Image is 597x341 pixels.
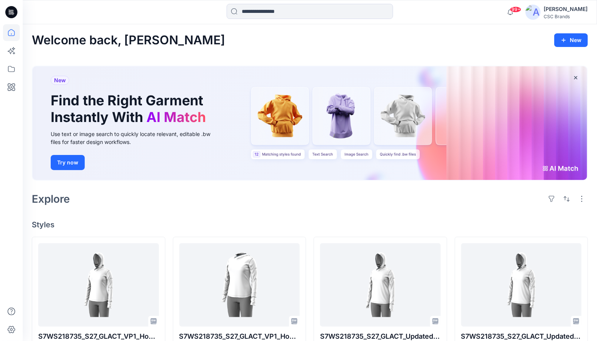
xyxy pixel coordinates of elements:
div: CSC Brands [544,14,588,19]
span: AI Match [146,109,206,125]
a: S7WS218735_S27_GLACT_VP1_Hood UP [38,243,159,327]
div: [PERSON_NAME] [544,5,588,14]
h1: Find the Right Garment Instantly With [51,92,210,125]
h4: Styles [32,220,588,229]
span: 99+ [510,6,521,13]
img: avatar [525,5,541,20]
span: New [54,76,66,85]
h2: Welcome back, [PERSON_NAME] [32,33,225,47]
button: Try now [51,155,85,170]
a: S7WS218735_S27_GLACT_Updated_VP1_Hood UP [461,243,582,327]
button: New [554,33,588,47]
a: S7WS218735_S27_GLACT_Updated_VP1_NCL_opt [320,243,441,327]
div: Use text or image search to quickly locate relevant, editable .bw files for faster design workflows. [51,130,221,146]
a: S7WS218735_S27_GLACT_VP1_Hood_Down [179,243,300,327]
h2: Explore [32,193,70,205]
